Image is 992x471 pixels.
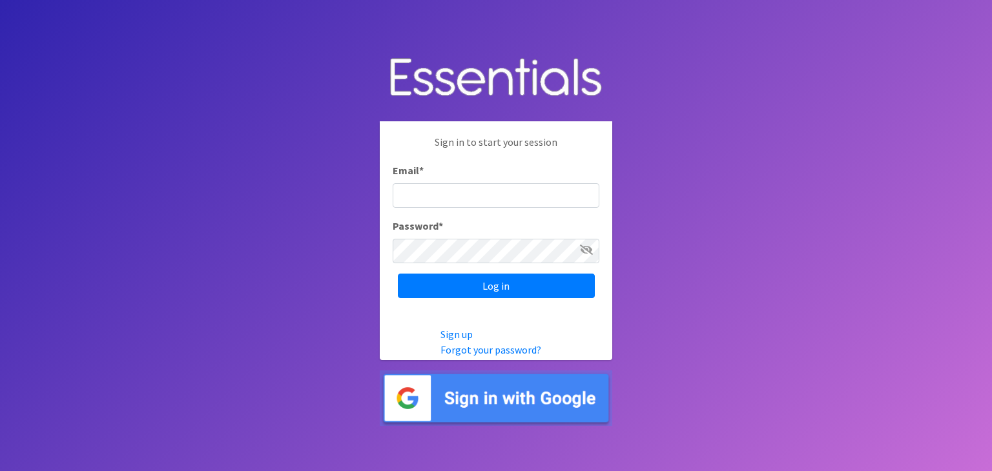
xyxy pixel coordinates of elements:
abbr: required [419,164,424,177]
img: Sign in with Google [380,370,612,426]
img: Human Essentials [380,45,612,112]
p: Sign in to start your session [393,134,599,163]
a: Sign up [440,328,473,341]
input: Log in [398,274,595,298]
label: Password [393,218,443,234]
abbr: required [439,219,443,232]
a: Forgot your password? [440,343,541,356]
label: Email [393,163,424,178]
